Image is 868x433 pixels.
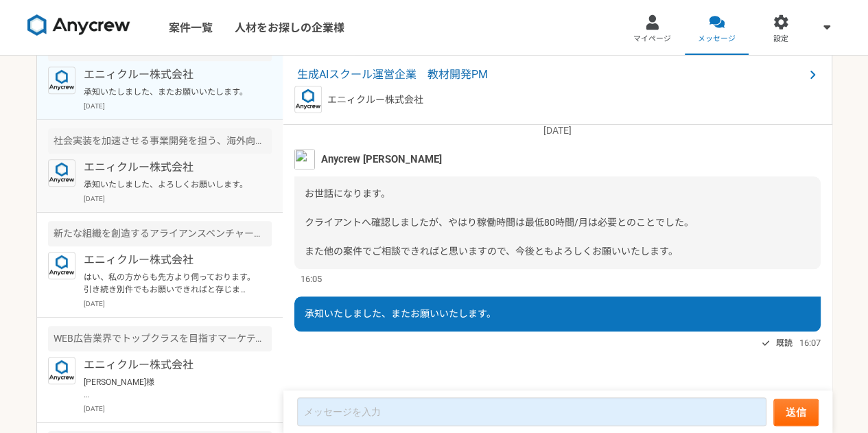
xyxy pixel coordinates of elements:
[48,357,75,384] img: logo_text_blue_01.png
[305,188,694,257] span: お世話になります。 クライアントへ確認しましたが、やはり稼働時間は最低80時間/月は必要とのことでした。 また他の案件でご相談できればと思いますので、今後ともよろしくお願いいたします。
[294,86,322,113] img: logo_text_blue_01.png
[294,124,821,138] p: [DATE]
[301,272,322,285] span: 16:05
[84,299,272,309] p: [DATE]
[84,252,253,268] p: エニィクルー株式会社
[799,336,821,349] span: 16:07
[305,308,496,319] span: 承知いたしました、またお願いいたします。
[84,357,253,373] p: エニィクルー株式会社
[84,376,253,401] p: [PERSON_NAME]様 お世話になっております。 本件、ご興味いただいた中、大変恐縮ですが、先方の急な組織編成などの発生に伴い、本ポジションの採用は一旦クローズとなりました。 別途ご案内可...
[776,335,793,351] span: 既読
[48,67,75,94] img: logo_text_blue_01.png
[633,34,671,45] span: マイページ
[773,34,788,45] span: 設定
[294,149,315,169] img: %E5%90%8D%E7%A7%B0%E6%9C%AA%E8%A8%AD%E5%AE%9A%E3%81%AE%E3%83%87%E3%82%B6%E3%82%A4%E3%83%B3__3_.png
[84,101,272,111] p: [DATE]
[84,178,253,191] p: 承知いたしました、よろしくお願いします。
[27,14,130,36] img: 8DqYSo04kwAAAAASUVORK5CYII=
[48,159,75,187] img: logo_text_blue_01.png
[84,271,253,296] p: はい、私の方からも先方より伺っております。 引き続き別件でもお願いできればと存じます。よろしくお願いします。
[773,399,819,426] button: 送信
[84,194,272,204] p: [DATE]
[84,159,253,176] p: エニィクルー株式会社
[297,67,804,83] span: 生成AIスクール運営企業 教材開発PM
[84,403,272,414] p: [DATE]
[84,67,253,83] p: エニィクルー株式会社
[48,326,272,351] div: WEB広告業界でトップクラスを目指すマーケティングベンチャー 経営企画
[698,34,736,45] span: メッセージ
[48,128,272,154] div: 社会実装を加速させる事業開発を担う、海外向け脱炭素クレジット事業推進メンバー
[321,152,442,167] span: Anycrew [PERSON_NAME]
[84,86,253,98] p: 承知いたしました、またお願いいたします。
[48,221,272,246] div: 新たな組織を創造するアライアンスベンチャー 経営企画募集
[48,252,75,279] img: logo_text_blue_01.png
[327,93,423,107] p: エニィクルー株式会社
